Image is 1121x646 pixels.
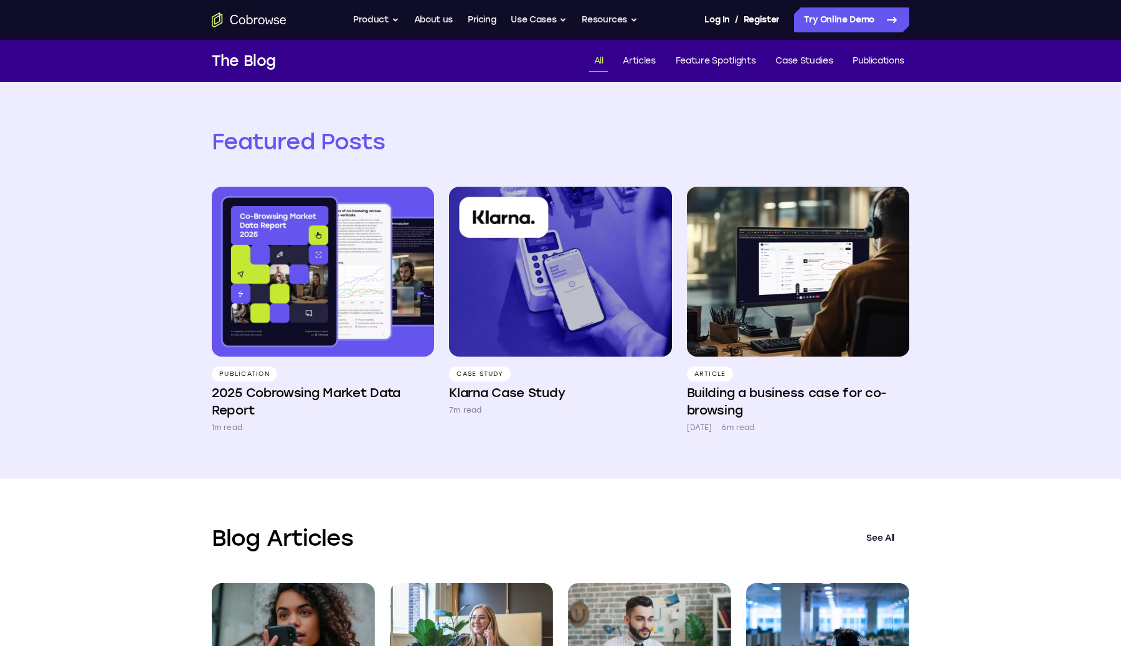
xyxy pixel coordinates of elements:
a: Go to the home page [212,12,286,27]
p: Article [687,367,734,382]
h4: Building a business case for co-browsing [687,384,909,419]
h4: 2025 Cobrowsing Market Data Report [212,384,434,419]
a: Articles [618,51,660,72]
button: Use Cases [511,7,567,32]
h2: Blog Articles [212,523,851,553]
a: Feature Spotlights [671,51,761,72]
button: Product [353,7,399,32]
p: [DATE] [687,421,712,434]
p: 6m read [722,421,754,434]
a: Try Online Demo [794,7,909,32]
a: Publications [848,51,909,72]
p: 1m read [212,421,242,434]
a: All [589,51,608,72]
img: Building a business case for co-browsing [687,187,909,357]
a: About us [414,7,453,32]
a: Register [744,7,780,32]
img: 2025 Cobrowsing Market Data Report [212,187,434,357]
h1: The Blog [212,50,276,72]
button: Resources [582,7,638,32]
a: Log In [704,7,729,32]
span: / [735,12,739,27]
a: See All [851,523,909,553]
a: Pricing [468,7,496,32]
p: Case Study [449,367,511,382]
a: Article Building a business case for co-browsing [DATE] 6m read [687,187,909,434]
img: Klarna Case Study [449,187,671,357]
h4: Klarna Case Study [449,384,565,401]
p: Publication [212,367,277,382]
a: Case Study Klarna Case Study 7m read [449,187,671,416]
p: 7m read [449,404,481,416]
h2: Featured Posts [212,127,909,157]
a: Case Studies [770,51,838,72]
a: Publication 2025 Cobrowsing Market Data Report 1m read [212,187,434,434]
